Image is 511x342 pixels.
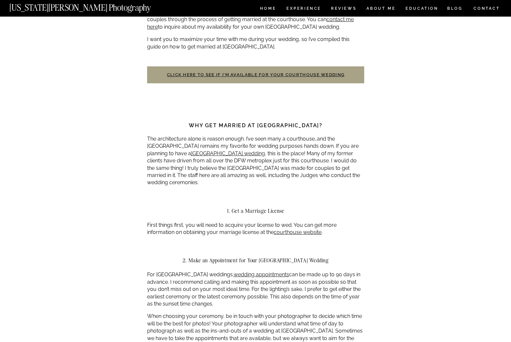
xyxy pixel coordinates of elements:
a: BLOG [447,7,463,12]
a: Click here to see if I’m available for your courthouse wedding [167,72,345,77]
a: HOME [259,7,277,12]
a: EDUCATION [405,7,439,12]
a: [US_STATE][PERSON_NAME] Photography [9,3,173,9]
h2: 2. Make an Appointment for Your [GEOGRAPHIC_DATA] Wedding [147,257,364,263]
a: Experience [286,7,321,12]
a: CONTACT [473,5,500,12]
p: First things first, you will need to acquire your license to wed. You can get more information on... [147,222,364,236]
p: For [GEOGRAPHIC_DATA] weddings, can be made up to 90 days in advance. I recommend calling and mak... [147,271,364,308]
a: REVIEWS [331,7,355,12]
a: [GEOGRAPHIC_DATA] wedding [191,150,265,157]
strong: Why get married at [GEOGRAPHIC_DATA]? [189,122,322,129]
a: contact me here [147,16,354,30]
h2: 1. Get a Marriage License [147,208,364,214]
p: I want you to maximize your time with me during your wedding, so I’ve compiled this guide on how ... [147,36,364,50]
a: wedding appointments [234,271,289,278]
a: ABOUT ME [366,7,396,12]
a: courthouse website [274,229,322,235]
p: The architecture alone is reason enough. I’ve seen many a courthouse…and the [GEOGRAPHIC_DATA] re... [147,135,364,186]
